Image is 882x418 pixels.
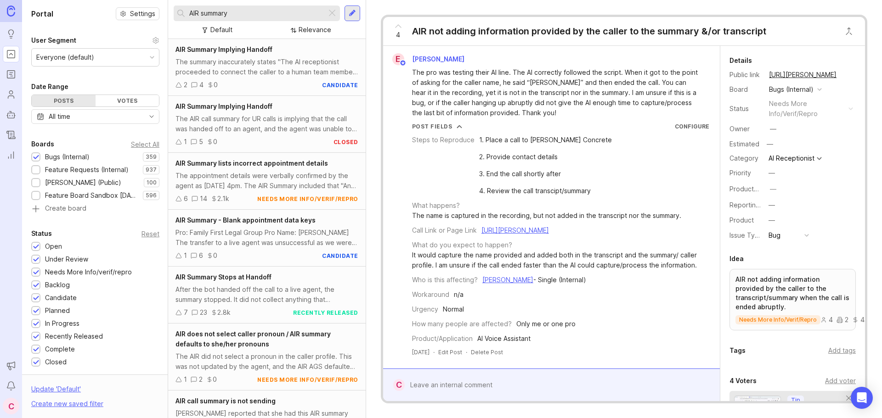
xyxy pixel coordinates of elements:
div: - Single (Internal) [482,275,586,285]
a: AIR Summary Stops at HandoffAfter the bot handed off the call to a live agent, the summary stoppe... [168,267,366,323]
div: AI Receptionist [769,155,814,162]
input: Search... [189,8,323,18]
div: Recently Released [45,331,103,341]
p: needs more info/verif/repro [739,316,817,323]
div: What happens? [412,201,460,211]
label: Product [729,216,754,224]
div: Owner [729,124,762,134]
div: 7 [184,307,188,318]
a: Configure [675,123,709,130]
div: 6 [184,194,188,204]
a: Ideas [3,26,19,42]
div: 6 [199,251,203,261]
div: 0 [213,251,217,261]
div: — [770,124,776,134]
p: Tip [791,396,800,404]
div: Boards [31,139,54,150]
p: 359 [146,153,157,161]
div: Pro: Family First Legal Group Pro Name: [PERSON_NAME] The transfer to a live agent was unsuccessf... [175,228,358,248]
div: Category [729,153,762,163]
div: — [770,184,776,194]
button: Announcements [3,357,19,374]
div: Feature Board Sandbox [DATE] [45,190,138,201]
div: 0 [214,80,218,90]
div: Select All [131,142,159,147]
div: 2 [837,317,848,323]
div: Edit Post [438,348,462,356]
div: needs more info/verif/repro [257,195,358,203]
div: Update ' Default ' [31,384,81,399]
div: 5 [199,137,203,147]
div: Everyone (default) [36,52,94,62]
div: 4 [199,80,204,90]
div: Create new saved filter [31,399,103,409]
img: Canny Home [7,6,15,16]
div: — [764,138,776,150]
div: Idea [729,253,744,264]
span: AIR call summary is not sending [175,397,276,405]
a: AIR Summary - Blank appointment data keysPro: Family First Legal Group Pro Name: [PERSON_NAME] Th... [168,210,366,267]
div: 433 [852,317,872,323]
div: The appointment details were verbally confirmed by the agent as [DATE] 4pm. The AIR Summary inclu... [175,171,358,191]
span: AIR Summary Implying Handoff [175,102,272,110]
span: Settings [130,9,155,18]
div: 3. End the call shortly after [479,169,612,179]
div: Details [729,55,752,66]
button: Post Fields [412,123,463,130]
svg: toggle icon [144,113,159,120]
span: AIR Summary Implying Handoff [175,45,272,53]
div: needs more info/verif/repro [257,376,358,384]
div: C [393,379,405,391]
div: · [433,348,435,356]
div: Board [729,84,762,95]
div: The AIR did not select a pronoun in the caller profile. This was not updated by the agent, and th... [175,351,358,372]
div: Reset [141,231,159,236]
a: Users [3,86,19,103]
div: Steps to Reproduce [412,135,475,145]
a: AIR Summary lists incorrect appointment detailsThe appointment details were verbally confirmed by... [168,153,366,210]
div: The summary inaccurately states "The AI receptionist proceeded to connect the caller to a human t... [175,57,358,77]
div: Add voter [825,376,856,386]
span: AIR Summary - Blank appointment data keys [175,216,316,224]
div: AIR not adding information provided by the caller to the summary &/or transcript [412,25,766,38]
a: Settings [116,7,159,20]
div: The pro was testing their AI line. The AI correctly followed the script. When it got to the point... [412,67,701,118]
span: AIR Summary lists incorrect appointment details [175,159,328,167]
div: Status [729,104,762,114]
div: 2 [184,80,187,90]
h1: Portal [31,8,53,19]
div: Posts [32,95,96,106]
span: AIR does not select caller pronoun / AIR summary defaults to she/her pronouns [175,330,331,348]
a: E[PERSON_NAME] [387,53,472,65]
a: [URL][PERSON_NAME] [481,226,549,234]
div: 4 Voters [729,375,757,386]
div: After the bot handed off the call to a live agent, the summary stopped. It did not collect anythi... [175,284,358,305]
div: Urgency [412,304,438,314]
a: Create board [31,205,159,213]
div: It would capture the name provided and added both in the transcript and the summary/ caller profi... [412,250,709,270]
div: Tags [729,345,746,356]
div: Estimated [729,141,759,147]
div: Closed [45,357,67,367]
div: Who is this affecting? [412,275,478,285]
a: Roadmaps [3,66,19,83]
button: ProductboardID [767,183,779,195]
div: Feature Requests (Internal) [45,165,129,175]
div: Relevance [299,25,331,35]
div: Delete Post [471,348,503,356]
a: AIR Summary Implying HandoffThe summary inaccurately states "The AI receptionist proceeded to con... [168,39,366,96]
div: candidate [322,81,358,89]
a: Autopilot [3,106,19,123]
div: 2 [199,374,203,385]
label: Priority [729,169,751,177]
label: ProductboardID [729,185,778,193]
div: Open [45,241,62,251]
div: recently released [293,309,358,317]
div: Under Review [45,254,88,264]
div: candidate [322,252,358,260]
div: Votes [96,95,159,106]
div: 4 [820,317,833,323]
button: C [3,398,19,414]
div: 1. Place a call to [PERSON_NAME] Concrete [479,135,612,145]
div: 2.1k [217,194,229,204]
